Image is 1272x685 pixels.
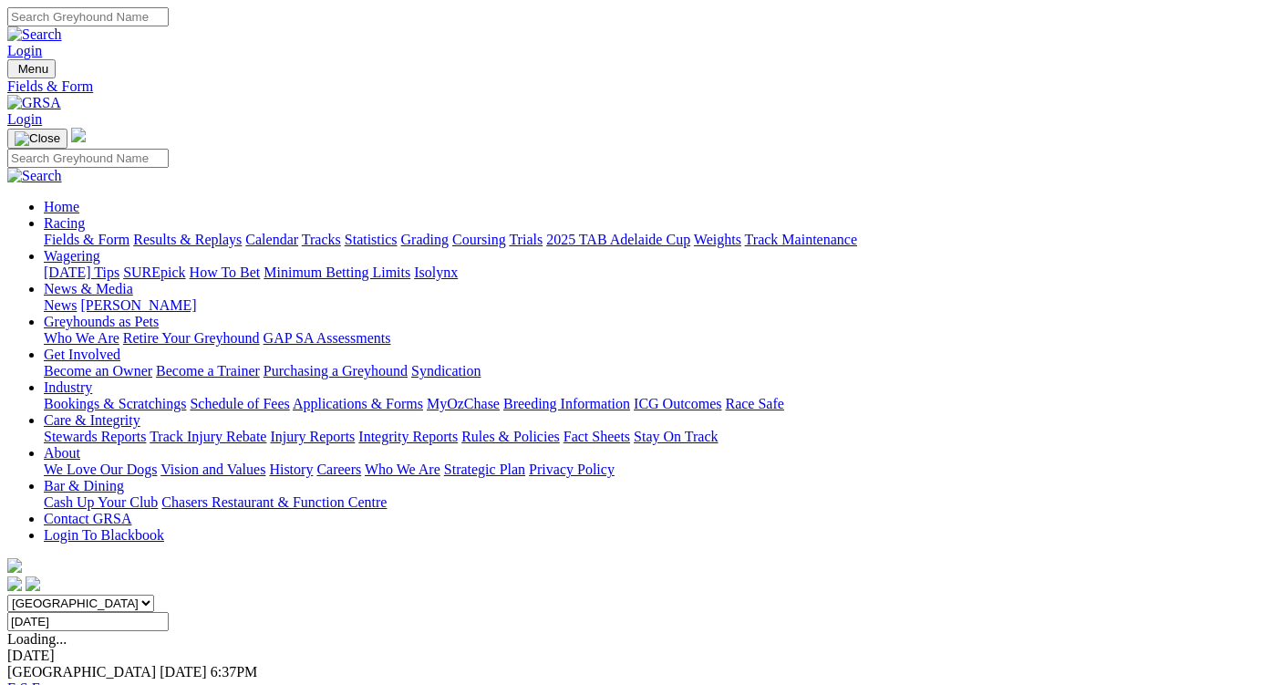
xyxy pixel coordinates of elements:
a: GAP SA Assessments [264,330,391,346]
img: GRSA [7,95,61,111]
div: News & Media [44,297,1265,314]
a: [PERSON_NAME] [80,297,196,313]
a: History [269,462,313,477]
a: Privacy Policy [529,462,615,477]
a: Calendar [245,232,298,247]
a: Become a Trainer [156,363,260,379]
a: Stay On Track [634,429,718,444]
a: News [44,297,77,313]
a: Track Injury Rebate [150,429,266,444]
a: Tracks [302,232,341,247]
a: Schedule of Fees [190,396,289,411]
a: Fact Sheets [564,429,630,444]
a: SUREpick [123,265,185,280]
a: MyOzChase [427,396,500,411]
a: Login [7,111,42,127]
a: Stewards Reports [44,429,146,444]
a: Login To Blackbook [44,527,164,543]
a: News & Media [44,281,133,296]
a: Care & Integrity [44,412,140,428]
a: Cash Up Your Club [44,494,158,510]
a: Trials [509,232,543,247]
a: Bookings & Scratchings [44,396,186,411]
a: 2025 TAB Adelaide Cup [546,232,690,247]
div: Bar & Dining [44,494,1265,511]
img: Search [7,168,62,184]
a: Grading [401,232,449,247]
a: [DATE] Tips [44,265,119,280]
a: Isolynx [414,265,458,280]
div: Get Involved [44,363,1265,379]
a: Careers [316,462,361,477]
input: Search [7,7,169,26]
span: [DATE] [160,664,207,680]
a: Rules & Policies [461,429,560,444]
div: Care & Integrity [44,429,1265,445]
a: Retire Your Greyhound [123,330,260,346]
a: Injury Reports [270,429,355,444]
a: Wagering [44,248,100,264]
img: logo-grsa-white.png [7,558,22,573]
input: Search [7,149,169,168]
div: About [44,462,1265,478]
button: Toggle navigation [7,59,56,78]
div: Wagering [44,265,1265,281]
a: Become an Owner [44,363,152,379]
span: Loading... [7,631,67,647]
a: How To Bet [190,265,261,280]
a: ICG Outcomes [634,396,721,411]
a: Track Maintenance [745,232,857,247]
a: About [44,445,80,461]
a: Chasers Restaurant & Function Centre [161,494,387,510]
span: Menu [18,62,48,76]
img: facebook.svg [7,576,22,591]
a: Statistics [345,232,398,247]
a: Fields & Form [7,78,1265,95]
a: Login [7,43,42,58]
img: logo-grsa-white.png [71,128,86,142]
a: Breeding Information [503,396,630,411]
a: Fields & Form [44,232,129,247]
img: Search [7,26,62,43]
a: Who We Are [44,330,119,346]
button: Toggle navigation [7,129,67,149]
a: Industry [44,379,92,395]
div: Greyhounds as Pets [44,330,1265,347]
a: Bar & Dining [44,478,124,493]
a: Vision and Values [160,462,265,477]
a: Greyhounds as Pets [44,314,159,329]
a: Weights [694,232,741,247]
div: Industry [44,396,1265,412]
a: Purchasing a Greyhound [264,363,408,379]
a: Applications & Forms [293,396,423,411]
div: [DATE] [7,648,1265,664]
input: Select date [7,612,169,631]
a: Syndication [411,363,481,379]
a: Contact GRSA [44,511,131,526]
a: Race Safe [725,396,783,411]
a: Who We Are [365,462,440,477]
a: We Love Our Dogs [44,462,157,477]
a: Home [44,199,79,214]
a: Minimum Betting Limits [264,265,410,280]
a: Integrity Reports [358,429,458,444]
a: Racing [44,215,85,231]
span: [GEOGRAPHIC_DATA] [7,664,156,680]
a: Coursing [452,232,506,247]
a: Results & Replays [133,232,242,247]
a: Get Involved [44,347,120,362]
div: Racing [44,232,1265,248]
a: Strategic Plan [444,462,525,477]
img: twitter.svg [26,576,40,591]
img: Close [15,131,60,146]
span: 6:37PM [211,664,258,680]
